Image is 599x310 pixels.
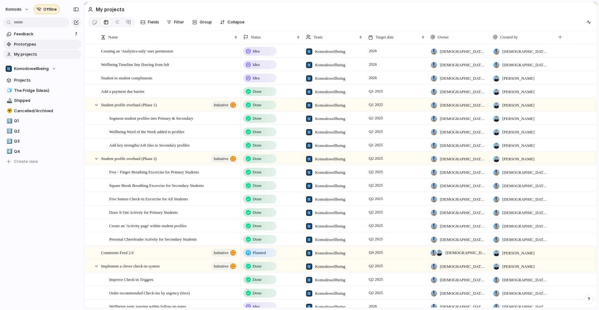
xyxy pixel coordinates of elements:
span: [DEMOGRAPHIC_DATA][PERSON_NAME] [440,210,487,216]
a: 2️⃣Q2 [3,127,81,136]
span: Segment student profiles into Primary & Secondary [109,114,193,122]
span: [PERSON_NAME] [502,89,534,95]
div: ☣️ [7,107,11,114]
span: Q2 2025 [367,168,384,176]
span: Owner [438,34,449,40]
span: Created by [500,34,518,40]
span: Komodowellbeing [315,116,345,122]
span: Komodowellbeing [315,304,345,310]
span: Wellbeing topic tagging within follow-up notes [109,302,186,310]
span: Komodowellbeing [315,196,345,202]
span: Q2 2025 [367,262,384,270]
span: [PERSON_NAME] [502,142,534,149]
span: [DEMOGRAPHIC_DATA][PERSON_NAME] [440,75,487,82]
button: initiative [212,101,237,109]
span: Komodowellbeing [315,75,345,82]
span: [DEMOGRAPHIC_DATA][PERSON_NAME] [440,48,487,55]
span: [DEMOGRAPHIC_DATA][PERSON_NAME] [502,48,550,55]
span: Done [253,223,261,229]
span: Add a payment due barrier [101,87,144,95]
button: Komodowellbeing [3,64,81,73]
button: 4️⃣ [6,148,12,155]
div: ☣️Cancelled/Archived [3,106,81,116]
span: Five Senses Check-in Excercise for All Students [109,195,188,202]
span: Done [253,196,261,202]
button: initiative [212,262,237,270]
span: [PERSON_NAME] [502,102,534,108]
span: [DEMOGRAPHIC_DATA][PERSON_NAME] [440,89,487,95]
span: [PERSON_NAME] [502,75,534,82]
button: Group [189,17,215,27]
span: [PERSON_NAME] [502,116,534,122]
span: Q4 [14,148,79,155]
span: Done [253,263,261,269]
span: Q2 2025 [367,235,384,243]
a: 🚢Shipped [3,96,81,105]
span: Group [200,19,212,25]
span: Cancelled/Archived [14,108,79,114]
button: 🧊 [6,87,12,94]
span: [DEMOGRAPHIC_DATA][PERSON_NAME] [502,169,550,176]
div: 2️⃣ [7,127,11,135]
span: [DEMOGRAPHIC_DATA][PERSON_NAME] [440,277,487,283]
span: Improve Check-in Triggers [109,276,153,283]
span: initiative [214,248,228,257]
span: Q2 2025 [367,289,384,297]
span: Idea [253,75,260,81]
a: 1️⃣Q1 [3,116,81,126]
span: Q2 [14,128,79,134]
span: [DEMOGRAPHIC_DATA][PERSON_NAME] [440,142,487,149]
span: Five - Finger Breathing Excercise for Primary Students [109,168,199,175]
span: Done [253,290,261,296]
span: Q4 2025 [367,249,384,256]
span: Target date [376,34,394,40]
a: Feedback7 [3,29,81,39]
h2: My projects [96,6,124,13]
span: Creating an 'Analytics-only' user permission [101,47,173,54]
span: Komodowellbeing [315,250,345,256]
span: Komodowellbeing [315,89,345,95]
div: 3️⃣ [7,138,11,145]
span: Q2 2025 [367,182,384,189]
span: Komodowellbeing [315,129,345,135]
span: initiative [214,262,228,271]
span: Komodowellbeing [315,142,345,149]
span: Draw It Out Activity for Primary Students [109,208,178,216]
span: Planned [253,250,266,256]
span: Team [314,34,323,40]
span: 2026 [367,74,378,82]
span: Komodo [6,6,22,12]
button: ☣️ [6,108,12,114]
span: [DEMOGRAPHIC_DATA][PERSON_NAME] [440,196,487,202]
a: 🧊The Fridge (Ideas) [3,86,81,95]
span: Wellbeing Timeline line flowing from left [101,61,169,68]
span: Q1 [14,118,79,124]
span: Square Break Breathing Excercise for Secondary Students [109,182,204,189]
span: Q2 2025 [367,222,384,229]
span: [DEMOGRAPHIC_DATA][PERSON_NAME] [440,183,487,189]
span: [DEMOGRAPHIC_DATA][PERSON_NAME] [440,304,487,310]
span: [DEMOGRAPHIC_DATA][PERSON_NAME] [440,169,487,176]
span: Comments Feed 2.0 [101,249,134,256]
span: [DEMOGRAPHIC_DATA][PERSON_NAME] [440,62,487,68]
span: [DEMOGRAPHIC_DATA][PERSON_NAME] [502,210,550,216]
span: [DEMOGRAPHIC_DATA][PERSON_NAME] , [PERSON_NAME] [446,250,487,256]
span: Personal Cheerleader Activity for Secondary Students [109,235,197,242]
span: Done [253,182,261,189]
div: 4️⃣ [7,148,11,155]
span: 7 [75,31,79,37]
span: Q2 2025 [367,195,384,202]
div: 3️⃣Q3 [3,137,81,146]
span: [DEMOGRAPHIC_DATA][PERSON_NAME] [440,290,487,297]
span: Implement a clever check-in system [101,262,160,269]
span: My projects [14,51,79,57]
span: [DEMOGRAPHIC_DATA][PERSON_NAME] [502,237,550,243]
span: [DEMOGRAPHIC_DATA][PERSON_NAME] [440,116,487,122]
span: Done [253,156,261,162]
span: Prototypes [14,41,79,47]
span: Komodowellbeing [315,210,345,216]
span: Done [253,102,261,108]
span: Status [251,34,261,40]
span: Komodowellbeing [315,277,345,283]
